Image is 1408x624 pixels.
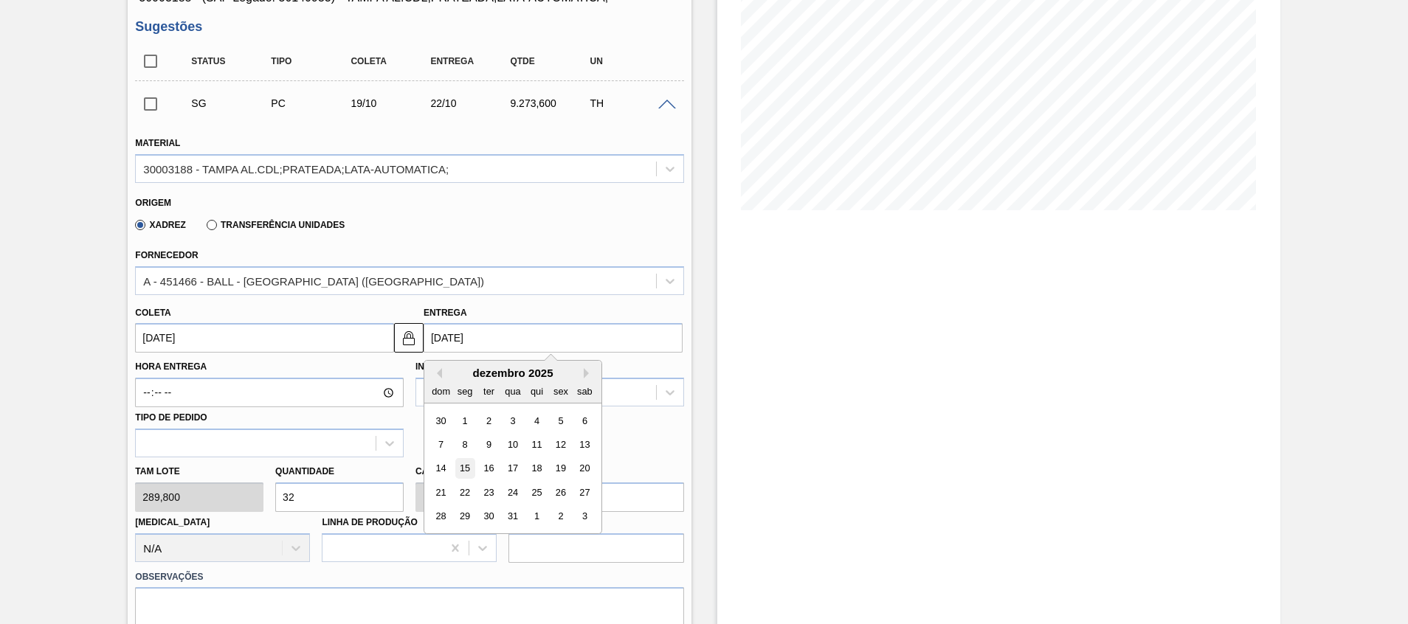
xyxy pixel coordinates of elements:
div: Choose sexta-feira, 12 de dezembro de 2025 [551,434,570,454]
label: Entrega [424,308,467,318]
label: Incoterm [415,361,463,372]
div: Entrega [427,56,515,66]
div: Choose quinta-feira, 11 de dezembro de 2025 [527,434,547,454]
button: Previous Month [432,368,442,378]
div: Choose terça-feira, 23 de dezembro de 2025 [479,482,499,502]
div: Choose terça-feira, 30 de dezembro de 2025 [479,507,499,527]
div: Choose sexta-feira, 5 de dezembro de 2025 [551,411,570,431]
div: Choose domingo, 14 de dezembro de 2025 [431,459,451,479]
div: Choose segunda-feira, 15 de dezembro de 2025 [455,459,474,479]
div: TH [586,97,674,109]
div: Choose quarta-feira, 24 de dezembro de 2025 [503,482,522,502]
div: Choose segunda-feira, 22 de dezembro de 2025 [455,482,474,502]
h3: Sugestões [135,19,683,35]
label: Quantidade [275,466,334,476]
div: Choose sábado, 20 de dezembro de 2025 [575,459,595,479]
div: Choose terça-feira, 9 de dezembro de 2025 [479,434,499,454]
label: Transferência Unidades [207,220,345,230]
div: Choose sábado, 27 de dezembro de 2025 [575,482,595,502]
div: dom [431,381,451,401]
div: ter [479,381,499,401]
div: Choose sábado, 3 de janeiro de 2026 [575,507,595,527]
div: A - 451466 - BALL - [GEOGRAPHIC_DATA] ([GEOGRAPHIC_DATA]) [143,274,484,287]
input: dd/mm/yyyy [135,323,394,353]
div: Choose domingo, 21 de dezembro de 2025 [431,482,451,502]
div: Choose domingo, 28 de dezembro de 2025 [431,507,451,527]
label: Xadrez [135,220,186,230]
div: dezembro 2025 [424,367,601,379]
div: 22/10/2025 [427,97,515,109]
div: Choose quinta-feira, 18 de dezembro de 2025 [527,459,547,479]
div: Choose sexta-feira, 19 de dezembro de 2025 [551,459,570,479]
input: dd/mm/yyyy [424,323,683,353]
div: 9.273,600 [506,97,595,109]
label: Fornecedor [135,250,198,260]
div: Choose segunda-feira, 29 de dezembro de 2025 [455,507,474,527]
div: Choose segunda-feira, 1 de dezembro de 2025 [455,411,474,431]
label: Linha de Produção [322,517,418,527]
div: Choose quinta-feira, 4 de dezembro de 2025 [527,411,547,431]
div: Choose segunda-feira, 8 de dezembro de 2025 [455,434,474,454]
div: Choose quarta-feira, 31 de dezembro de 2025 [503,507,522,527]
div: Choose sábado, 13 de dezembro de 2025 [575,434,595,454]
div: Choose sexta-feira, 26 de dezembro de 2025 [551,482,570,502]
label: Material [135,138,180,148]
div: Choose terça-feira, 16 de dezembro de 2025 [479,459,499,479]
div: Choose terça-feira, 2 de dezembro de 2025 [479,411,499,431]
div: sab [575,381,595,401]
label: Origem [135,198,171,208]
button: locked [394,323,424,353]
label: Carros [415,466,454,476]
label: [MEDICAL_DATA] [135,517,210,527]
div: 19/10/2025 [347,97,435,109]
div: Tipo [267,56,356,66]
div: UN [586,56,674,66]
div: 30003188 - TAMPA AL.CDL;PRATEADA;LATA-AUTOMATICA; [143,162,449,175]
div: Choose quinta-feira, 1 de janeiro de 2026 [527,507,547,527]
div: Status [187,56,276,66]
div: Pedido de Compra [267,97,356,109]
div: month 2025-12 [429,409,596,528]
label: Hora Entrega [135,356,404,378]
div: qui [527,381,547,401]
img: locked [400,329,418,347]
div: Choose sábado, 6 de dezembro de 2025 [575,411,595,431]
div: seg [455,381,474,401]
div: Qtde [506,56,595,66]
div: Choose domingo, 7 de dezembro de 2025 [431,434,451,454]
div: Choose sexta-feira, 2 de janeiro de 2026 [551,507,570,527]
div: qua [503,381,522,401]
div: Sugestão Criada [187,97,276,109]
div: Coleta [347,56,435,66]
div: Choose domingo, 30 de novembro de 2025 [431,411,451,431]
label: Observações [135,566,683,588]
div: Choose quarta-feira, 3 de dezembro de 2025 [503,411,522,431]
div: Choose quarta-feira, 17 de dezembro de 2025 [503,459,522,479]
label: Tipo de pedido [135,412,207,423]
button: Next Month [584,368,594,378]
div: sex [551,381,570,401]
label: Coleta [135,308,170,318]
div: Choose quinta-feira, 25 de dezembro de 2025 [527,482,547,502]
label: Tam lote [135,461,263,482]
div: Choose quarta-feira, 10 de dezembro de 2025 [503,434,522,454]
